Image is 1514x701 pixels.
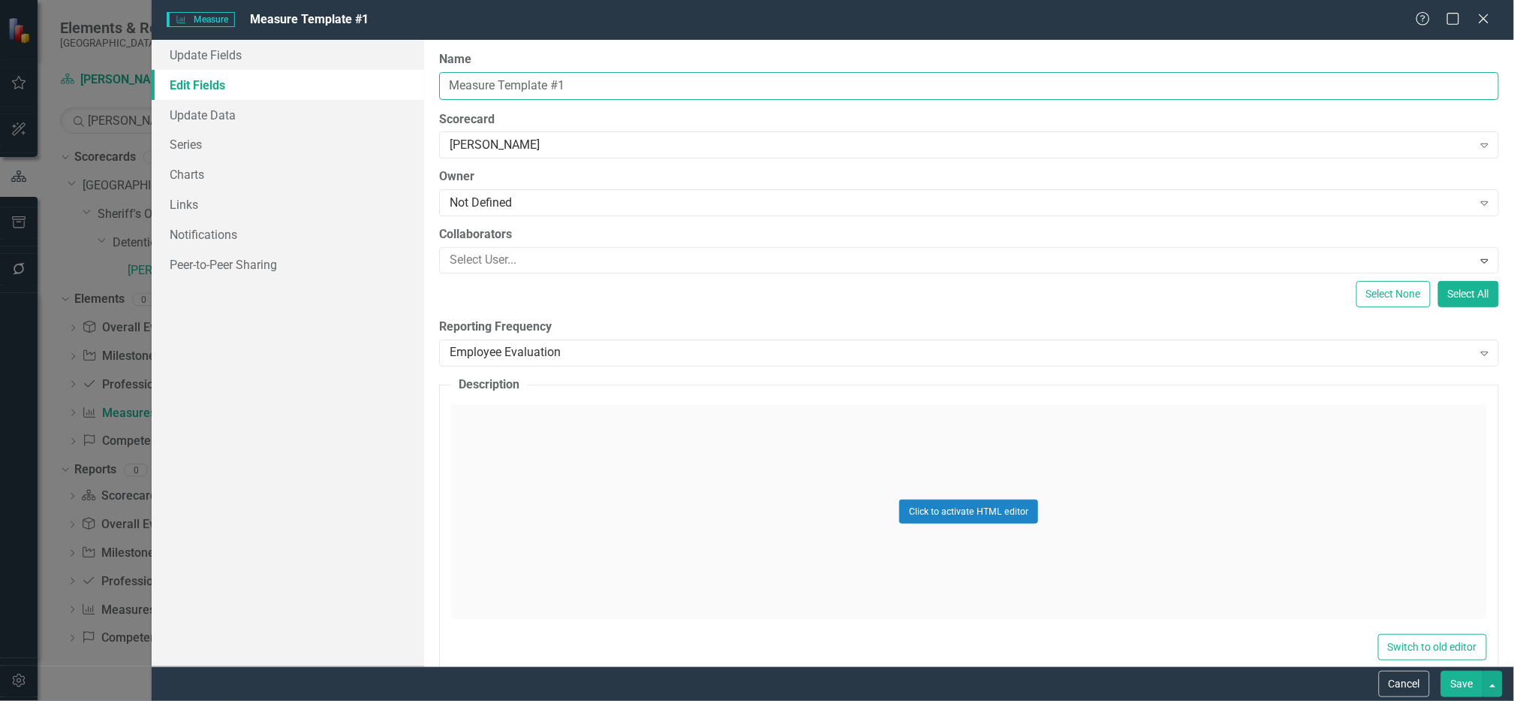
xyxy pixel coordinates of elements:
label: Owner [439,168,1499,186]
button: Save [1441,671,1483,697]
span: Measure Template #1 [250,12,369,26]
a: Update Fields [152,40,424,70]
a: Update Data [152,100,424,130]
div: Employee Evaluation [450,345,1473,362]
a: Edit Fields [152,70,424,100]
a: Charts [152,159,424,189]
legend: Description [451,376,527,394]
a: Peer-to-Peer Sharing [152,249,424,279]
button: Click to activate HTML editor [899,500,1038,524]
label: Collaborators [439,226,1499,243]
input: Measure Name [439,72,1499,100]
label: Scorecard [439,111,1499,128]
button: Select All [1438,281,1499,307]
label: Name [439,51,1499,68]
a: Notifications [152,219,424,249]
button: Select None [1356,281,1431,307]
div: [PERSON_NAME] [450,137,1473,154]
a: Series [152,129,424,159]
label: Reporting Frequency [439,319,1499,336]
a: Links [152,189,424,219]
button: Cancel [1379,671,1430,697]
div: Not Defined [450,195,1473,212]
button: Switch to old editor [1378,634,1487,660]
span: Measure [167,12,235,27]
